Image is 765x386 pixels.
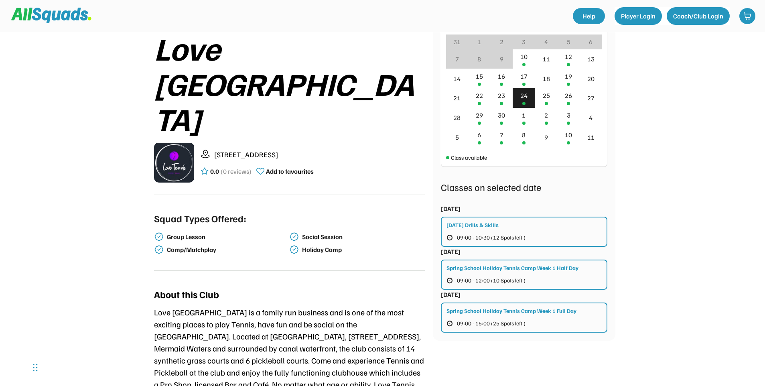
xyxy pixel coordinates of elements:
[302,233,423,241] div: Social Session
[500,54,503,64] div: 9
[476,110,483,120] div: 29
[587,132,595,142] div: 11
[154,287,219,301] div: About this Club
[446,275,538,286] button: 09:00 - 12:00 (10 Spots left )
[289,245,299,254] img: check-verified-01.svg
[587,74,595,83] div: 20
[453,113,461,122] div: 28
[498,110,505,120] div: 30
[567,37,570,47] div: 5
[520,71,528,81] div: 17
[522,130,526,140] div: 8
[453,93,461,103] div: 21
[500,37,503,47] div: 2
[453,74,461,83] div: 14
[457,321,526,326] span: 09:00 - 15:00 (25 Spots left )
[167,246,288,254] div: Comp/Matchplay
[154,245,164,254] img: check-verified-01.svg
[477,130,481,140] div: 6
[587,93,595,103] div: 27
[589,113,593,122] div: 4
[522,37,526,47] div: 3
[457,235,526,240] span: 09:00 - 10:30 (12 Spots left )
[743,12,751,20] img: shopping-cart-01%20%281%29.svg
[544,110,548,120] div: 2
[210,167,219,176] div: 0.0
[498,71,505,81] div: 16
[567,110,570,120] div: 3
[154,142,194,183] img: LTPP_Logo_REV.jpeg
[154,232,164,242] img: check-verified-01.svg
[543,54,550,64] div: 11
[476,91,483,100] div: 22
[441,247,461,256] div: [DATE]
[544,132,548,142] div: 9
[302,246,423,254] div: Holiday Camp
[476,71,483,81] div: 15
[266,167,314,176] div: Add to favourites
[441,290,461,299] div: [DATE]
[565,52,572,61] div: 12
[520,52,528,61] div: 10
[446,318,538,329] button: 09:00 - 15:00 (25 Spots left )
[589,37,593,47] div: 6
[565,71,572,81] div: 19
[520,91,528,100] div: 24
[457,278,526,283] span: 09:00 - 12:00 (10 Spots left )
[154,30,425,136] div: Love [GEOGRAPHIC_DATA]
[477,37,481,47] div: 1
[441,180,607,194] div: Classes on selected date
[154,211,246,226] div: Squad Types Offered:
[289,232,299,242] img: check-verified-01.svg
[221,167,252,176] div: (0 reviews)
[477,54,481,64] div: 8
[615,7,662,25] button: Player Login
[214,149,425,160] div: [STREET_ADDRESS]
[441,204,461,213] div: [DATE]
[455,54,459,64] div: 7
[451,153,487,162] div: Class available
[167,233,288,241] div: Group Lesson
[522,110,526,120] div: 1
[500,130,503,140] div: 7
[543,91,550,100] div: 25
[446,307,576,315] div: Spring School Holiday Tennis Camp Week 1 Full Day
[11,8,91,23] img: Squad%20Logo.svg
[667,7,730,25] button: Coach/Club Login
[446,232,538,243] button: 09:00 - 10:30 (12 Spots left )
[543,74,550,83] div: 18
[498,91,505,100] div: 23
[573,8,605,24] a: Help
[453,37,461,47] div: 31
[446,221,499,229] div: [DATE] Drills & Skills
[587,54,595,64] div: 13
[446,264,578,272] div: Spring School Holiday Tennis Camp Week 1 Half Day
[565,91,572,100] div: 26
[544,37,548,47] div: 4
[565,130,572,140] div: 10
[455,132,459,142] div: 5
